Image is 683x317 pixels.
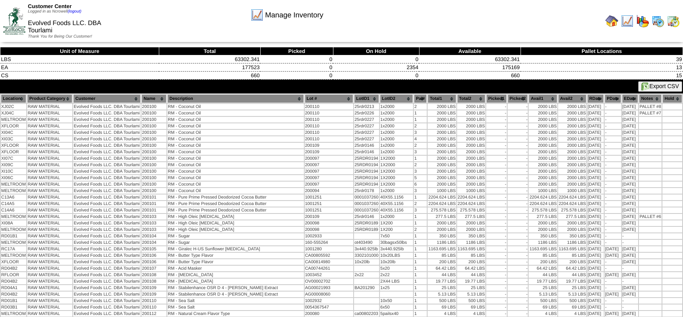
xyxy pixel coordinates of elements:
[354,94,379,103] th: LotID1
[428,182,456,187] td: 2000 LBS
[27,94,72,103] th: Product Category
[159,63,260,72] td: 177523
[354,130,379,135] td: 25rdr0227
[414,156,427,161] td: 1
[428,169,456,174] td: 2000 LBS
[508,104,528,110] td: -
[457,143,485,148] td: 2000 LBS
[419,63,521,72] td: 175169
[414,169,427,174] td: 3
[641,82,649,91] img: excel.gif
[305,169,354,174] td: 200097
[141,156,167,161] td: 200100
[558,117,586,123] td: 2000 LBS
[667,15,680,27] img: calendarinout.gif
[636,15,649,27] img: graph.gif
[73,156,141,161] td: Evolved Foods LLC. DBA Tourlami
[305,130,354,135] td: 200110
[414,110,427,116] td: 1
[305,104,354,110] td: 200110
[305,136,354,142] td: 200110
[587,169,604,174] td: [DATE]
[380,123,413,129] td: 1x2000
[159,55,260,63] td: 63302.341
[141,169,167,174] td: 200100
[508,123,528,129] td: -
[305,94,354,103] th: Lot #
[639,94,662,103] th: Notes
[0,72,159,80] td: CS
[27,162,72,168] td: RAW MATERIAL
[558,162,586,168] td: 2000 LBS
[414,182,427,187] td: 6
[419,47,521,55] th: Available
[419,55,521,63] td: 63302.341
[305,162,354,168] td: 200097
[27,117,72,123] td: RAW MATERIAL
[508,94,528,103] th: Picked2
[521,63,683,72] td: 13
[558,182,586,187] td: 2000 LBS
[1,182,26,187] td: MELTROOM
[380,104,413,110] td: 1x2000
[27,182,72,187] td: RAW MATERIAL
[457,130,485,135] td: 2000 LBS
[558,169,586,174] td: 2000 LBS
[28,34,92,39] span: Thank You for Being Our Customer!
[605,156,621,161] td: -
[67,9,81,14] a: (logout)
[622,169,639,174] td: [DATE]
[380,143,413,148] td: 1x2000
[380,182,413,187] td: 1X2000
[354,169,379,174] td: 25RDR0194
[27,110,72,116] td: RAW MATERIAL
[558,136,586,142] td: 2000 LBS
[638,81,682,92] button: Export CSV
[73,123,141,129] td: Evolved Foods LLC. DBA Tourlami
[587,130,604,135] td: [DATE]
[622,117,639,123] td: [DATE]
[1,149,26,155] td: XFLOOR
[260,47,333,55] th: Picked
[73,143,141,148] td: Evolved Foods LLC. DBA Tourlami
[167,175,304,181] td: RM - Coconut Oil
[529,156,557,161] td: 2000 LBS
[305,143,354,148] td: 200109
[333,55,419,63] td: 0
[141,162,167,168] td: 200100
[508,175,528,181] td: -
[587,123,604,129] td: [DATE]
[587,104,604,110] td: [DATE]
[73,162,141,168] td: Evolved Foods LLC. DBA Tourlami
[605,143,621,148] td: -
[0,63,159,72] td: EA
[27,104,72,110] td: RAW MATERIAL
[508,149,528,155] td: -
[486,130,507,135] td: -
[486,162,507,168] td: -
[1,123,26,129] td: XFLOOR
[1,94,26,103] th: Location
[333,47,419,55] th: On Hold
[622,149,639,155] td: [DATE]
[587,143,604,148] td: [DATE]
[529,175,557,181] td: 2000 LBS
[141,136,167,142] td: 200100
[414,175,427,181] td: 5
[354,156,379,161] td: 25RDR0194
[558,175,586,181] td: 2000 LBS
[486,117,507,123] td: -
[622,130,639,135] td: [DATE]
[529,143,557,148] td: 2000 LBS
[167,182,304,187] td: RM - Coconut Oil
[260,55,333,63] td: 0
[27,123,72,129] td: RAW MATERIAL
[27,175,72,181] td: RAW MATERIAL
[414,136,427,142] td: 4
[587,149,604,155] td: [DATE]
[508,130,528,135] td: -
[428,149,456,155] td: 2000 LBS
[622,110,639,116] td: [DATE]
[167,94,304,103] th: Description
[428,104,456,110] td: 2000 LBS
